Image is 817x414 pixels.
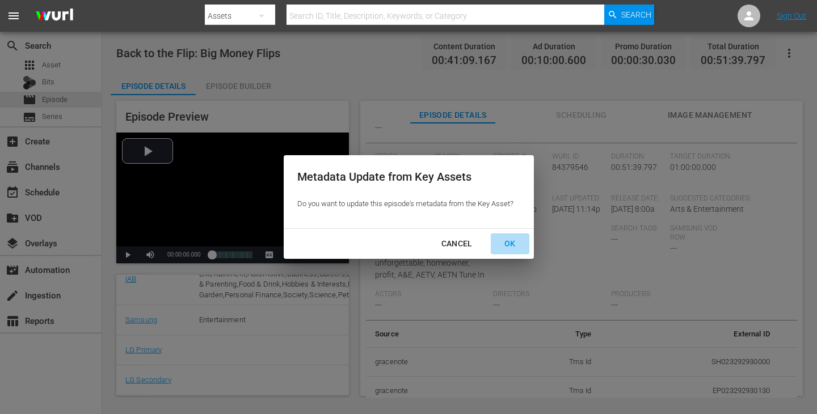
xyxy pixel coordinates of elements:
button: Cancel [428,233,486,254]
a: Sign Out [777,11,806,20]
img: ans4CAIJ8jUAAAAAAAAAAAAAAAAAAAAAAAAgQb4GAAAAAAAAAAAAAAAAAAAAAAAAJMjXAAAAAAAAAAAAAAAAAAAAAAAAgAT5G... [27,3,82,29]
span: menu [7,9,20,23]
span: Search [621,5,651,25]
div: Metadata Update from Key Assets [297,169,513,185]
div: OK [495,237,525,251]
p: Do you want to update this episode's metadata from the Key Asset? [297,199,513,210]
div: Cancel [432,237,482,251]
button: OK [491,233,529,254]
